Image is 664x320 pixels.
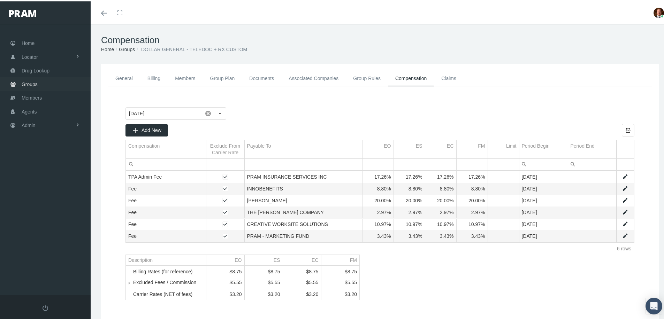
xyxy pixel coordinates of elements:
[488,139,519,157] td: Column Limit
[519,139,568,157] td: Column Period Begin
[425,194,456,205] td: 20.00%
[456,217,488,229] td: 10.97%
[350,256,357,262] div: FM
[519,205,568,217] td: [DATE]
[425,139,456,157] td: Column EC
[244,182,362,194] td: INNOBENEFITS
[214,106,226,118] div: Select
[22,104,37,117] span: Agents
[244,229,362,241] td: PRAM - MARKETING FUND
[126,194,206,205] td: Fee
[283,253,321,264] td: Column EC
[125,123,634,135] div: Data grid toolbar
[247,267,280,273] div: $8.75
[324,278,357,284] div: $5.55
[456,229,488,241] td: 3.43%
[209,290,242,296] div: $3.20
[522,141,550,148] div: Period Begin
[22,63,49,76] span: Drug Lookup
[22,90,42,103] span: Members
[244,205,362,217] td: THE [PERSON_NAME] COMPANY
[362,229,394,241] td: 3.43%
[388,69,434,85] a: Compensation
[568,157,617,169] input: Filter cell
[617,244,631,250] div: 6 rows
[128,256,153,262] div: Description
[125,123,168,135] div: Add New
[142,126,161,132] span: Add New
[22,35,35,48] span: Home
[133,278,204,284] div: Excluded Fees / Commission
[209,267,242,273] div: $8.75
[456,182,488,194] td: 8.80%
[394,205,425,217] td: 2.97%
[394,182,425,194] td: 8.80%
[622,184,628,190] a: Edit
[119,45,135,51] a: Groups
[394,217,425,229] td: 10.97%
[126,182,206,194] td: Fee
[622,196,628,202] a: Edit
[125,123,634,253] div: Data grid
[126,157,206,169] input: Filter cell
[126,170,206,182] td: TPA Admin Fee
[362,170,394,182] td: 17.26%
[22,49,38,62] span: Locator
[247,141,271,148] div: Payable To
[244,194,362,205] td: [PERSON_NAME]
[128,141,160,148] div: Compensation
[126,217,206,229] td: Fee
[425,182,456,194] td: 8.80%
[22,76,38,89] span: Groups
[456,170,488,182] td: 17.26%
[622,220,628,226] a: Edit
[384,141,391,148] div: EO
[203,69,242,85] a: Group Plan
[324,290,357,296] div: $3.20
[274,256,280,262] div: ES
[244,253,283,264] td: Column ES
[571,141,595,148] div: Period End
[434,69,464,85] a: Claims
[362,217,394,229] td: 10.97%
[101,33,659,44] h1: Compensation
[568,139,617,157] td: Column Period End
[126,139,206,157] td: Column Compensation
[425,205,456,217] td: 2.97%
[101,45,114,51] a: Home
[362,139,394,157] td: Column EO
[133,290,204,296] div: Carrier Rates (NET of fees)
[456,194,488,205] td: 20.00%
[125,253,360,299] div: Tree list
[206,139,244,157] td: Column Exclude From Carrier Rate
[394,170,425,182] td: 17.26%
[394,194,425,205] td: 20.00%
[622,172,628,179] a: Edit
[324,267,357,273] div: $8.75
[209,278,242,284] div: $5.55
[362,205,394,217] td: 2.97%
[285,267,319,273] div: $8.75
[519,229,568,241] td: [DATE]
[456,205,488,217] td: 2.97%
[285,290,319,296] div: $3.20
[125,241,634,253] div: Page Navigation
[141,45,247,51] span: DOLLAR GENERAL - TELEDOC + RX CUSTOM
[321,253,359,264] td: Column FM
[394,139,425,157] td: Column ES
[456,139,488,157] td: Column FM
[108,69,140,85] a: General
[362,194,394,205] td: 20.00%
[126,229,206,241] td: Fee
[425,217,456,229] td: 10.97%
[622,232,628,238] a: Edit
[285,278,319,284] div: $5.55
[346,69,388,85] a: Group Rules
[416,141,422,148] div: ES
[22,117,36,131] span: Admin
[281,69,346,85] a: Associated Companies
[519,157,568,169] input: Filter cell
[244,170,362,182] td: PRAM INSURANCE SERVICES INC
